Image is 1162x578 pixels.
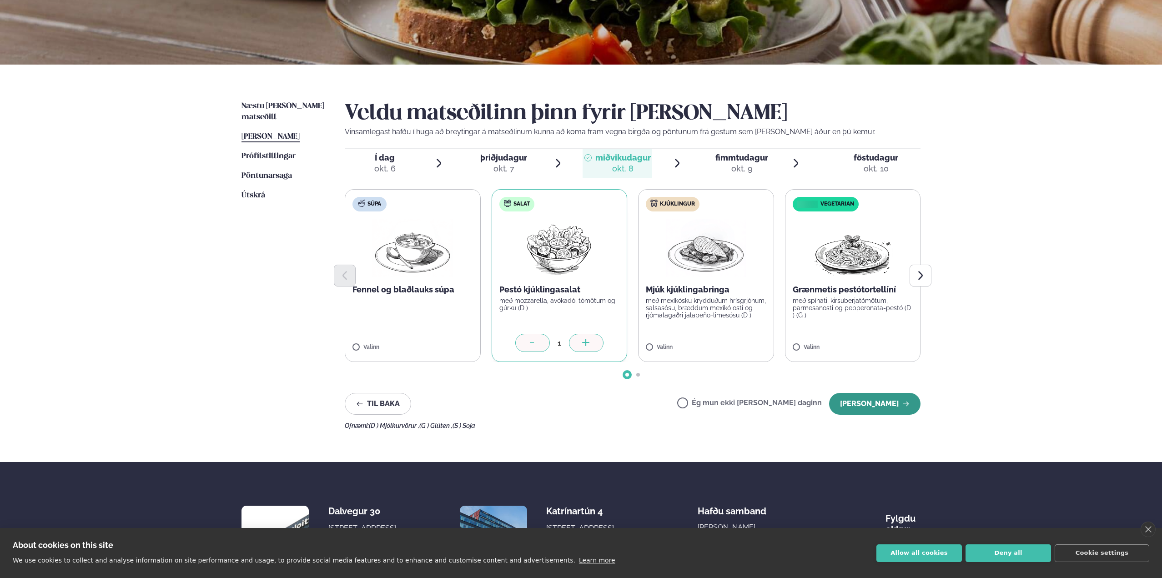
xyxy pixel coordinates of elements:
a: Prófílstillingar [241,151,296,162]
span: Útskrá [241,191,265,199]
p: Pestó kjúklingasalat [499,284,620,295]
a: Útskrá [241,190,265,201]
a: close [1141,522,1156,537]
p: Fennel og blaðlauks súpa [352,284,473,295]
span: Pöntunarsaga [241,172,292,180]
div: 1 [550,338,569,348]
div: okt. 7 [480,163,527,174]
a: [PERSON_NAME][EMAIL_ADDRESS][DOMAIN_NAME] [698,522,807,555]
div: [STREET_ADDRESS], [GEOGRAPHIC_DATA] [328,523,401,545]
div: Katrínartún 4 [546,506,619,517]
button: Deny all [966,544,1051,562]
img: salad.svg [504,200,511,207]
img: Soup.png [372,219,453,277]
img: image alt [241,506,309,573]
img: image alt [460,506,527,573]
button: Previous slide [334,265,356,286]
button: Til baka [345,393,411,415]
span: Í dag [374,152,396,163]
span: (D ) Mjólkurvörur , [369,422,419,429]
button: Next slide [910,265,931,286]
p: We use cookies to collect and analyse information on site performance and usage, to provide socia... [13,557,575,564]
div: Ofnæmi: [345,422,921,429]
img: Spagetti.png [813,219,893,277]
div: [STREET_ADDRESS], [GEOGRAPHIC_DATA] [546,523,619,545]
span: (G ) Glúten , [419,422,453,429]
div: okt. 9 [715,163,768,174]
span: [PERSON_NAME] [241,133,300,141]
button: Allow all cookies [876,544,962,562]
a: Næstu [PERSON_NAME] matseðill [241,101,327,123]
span: fimmtudagur [715,153,768,162]
span: föstudagur [854,153,898,162]
span: Súpa [367,201,381,208]
div: okt. 6 [374,163,396,174]
a: Learn more [579,557,615,564]
p: Vinsamlegast hafðu í huga að breytingar á matseðlinum kunna að koma fram vegna birgða og pöntunum... [345,126,921,137]
p: með mozzarella, avókadó, tómötum og gúrku (D ) [499,297,620,312]
img: icon [795,200,820,209]
strong: About cookies on this site [13,540,113,550]
img: chicken.svg [650,200,658,207]
div: Fylgdu okkur [885,506,921,535]
span: (S ) Soja [453,422,475,429]
span: þriðjudagur [480,153,527,162]
button: Cookie settings [1055,544,1149,562]
div: okt. 8 [595,163,651,174]
button: [PERSON_NAME] [829,393,921,415]
p: Mjúk kjúklingabringa [646,284,766,295]
img: Salad.png [519,219,599,277]
span: Go to slide 2 [636,373,640,377]
span: Næstu [PERSON_NAME] matseðill [241,102,324,121]
img: Chicken-breast.png [666,219,746,277]
div: Dalvegur 30 [328,506,401,517]
div: okt. 10 [854,163,898,174]
p: með mexíkósku krydduðum hrísgrjónum, salsasósu, bræddum mexíkó osti og rjómalagaðri jalapeño-lime... [646,297,766,319]
span: Hafðu samband [698,498,766,517]
p: Grænmetis pestótortellíní [793,284,913,295]
a: Pöntunarsaga [241,171,292,181]
h2: Veldu matseðilinn þinn fyrir [PERSON_NAME] [345,101,921,126]
span: Vegetarian [820,201,854,208]
img: soup.svg [358,200,365,207]
span: Salat [513,201,530,208]
span: Kjúklingur [660,201,695,208]
span: miðvikudagur [595,153,651,162]
a: [PERSON_NAME] [241,131,300,142]
span: Go to slide 1 [625,373,629,377]
span: Prófílstillingar [241,152,296,160]
p: með spínati, kirsuberjatómötum, parmesanosti og pepperonata-pestó (D ) (G ) [793,297,913,319]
